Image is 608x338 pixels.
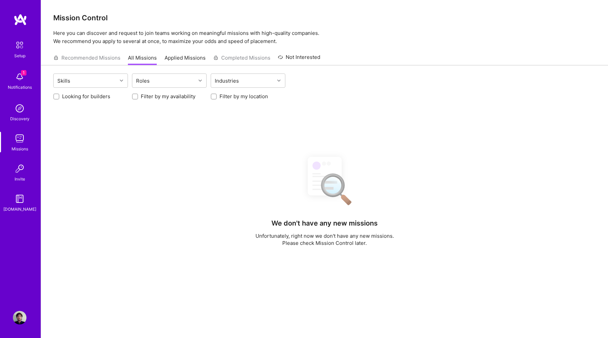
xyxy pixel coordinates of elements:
div: Setup [14,52,25,59]
img: setup [13,38,27,52]
p: Here you can discover and request to join teams working on meaningful missions with high-quality ... [53,29,596,45]
img: teamwork [13,132,26,145]
img: No Results [296,151,354,210]
img: User Avatar [13,311,26,324]
p: Unfortunately, right now we don't have any new missions. [255,232,394,239]
div: Industries [213,76,241,86]
a: Not Interested [278,53,320,65]
div: Missions [12,145,28,152]
div: Notifications [8,84,32,91]
span: 1 [21,70,26,76]
img: logo [14,14,27,26]
img: discovery [13,102,26,115]
p: Please check Mission Control later. [255,239,394,247]
a: User Avatar [11,311,28,324]
div: [DOMAIN_NAME] [3,206,36,213]
i: icon Chevron [198,79,202,82]
label: Filter by my location [220,93,268,100]
img: bell [13,70,26,84]
i: icon Chevron [120,79,123,82]
div: Skills [56,76,72,86]
a: All Missions [128,54,157,65]
h3: Mission Control [53,14,596,22]
a: Applied Missions [165,54,206,65]
div: Invite [15,175,25,183]
label: Looking for builders [62,93,110,100]
img: guide book [13,192,26,206]
i: icon Chevron [277,79,281,82]
div: Discovery [10,115,30,122]
label: Filter by my availability [141,93,195,100]
h4: We don't have any new missions [271,219,378,227]
div: Roles [134,76,151,86]
img: Invite [13,162,26,175]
